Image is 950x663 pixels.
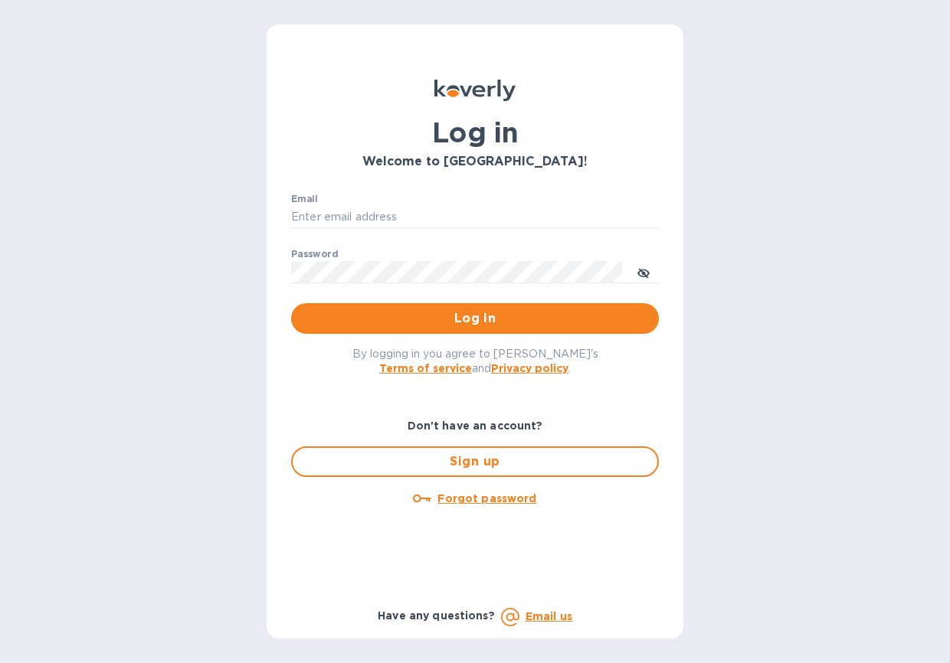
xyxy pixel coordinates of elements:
span: Sign up [305,452,645,471]
button: Sign up [291,446,659,477]
h1: Log in [291,116,659,149]
label: Password [291,250,338,259]
u: Forgot password [437,492,536,505]
span: By logging in you agree to [PERSON_NAME]'s and . [352,348,598,374]
b: Don't have an account? [408,420,543,432]
a: Email us [526,610,572,622]
a: Terms of service [379,362,472,374]
button: toggle password visibility [628,256,659,287]
label: Email [291,194,318,204]
img: Koverly [434,80,516,101]
input: Enter email address [291,206,659,229]
span: Log in [303,309,647,328]
h3: Welcome to [GEOGRAPHIC_DATA]! [291,155,659,169]
b: Have any questions? [378,609,495,622]
a: Privacy policy [491,362,568,374]
button: Log in [291,303,659,334]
